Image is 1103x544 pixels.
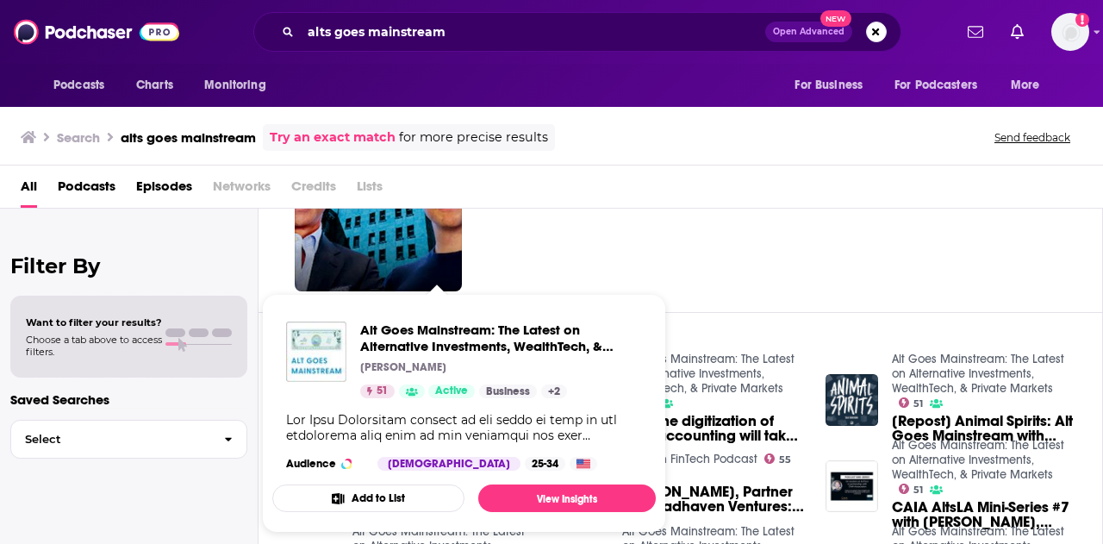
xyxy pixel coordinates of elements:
[58,172,115,208] a: Podcasts
[1011,73,1040,97] span: More
[913,486,923,494] span: 51
[26,334,162,358] span: Choose a tab above to access filters.
[989,130,1075,145] button: Send feedback
[360,322,642,354] a: Alt Goes Mainstream: The Latest on Alternative Investments, WealthTech, & Private Markets
[764,453,792,464] a: 55
[826,374,878,427] img: [Repost] Animal Spirits: Alt Goes Mainstream with Michael Sidgmore
[826,460,878,513] img: CAIA AltsLA Mini-Series #7 with Matt Hougan, Bitwise Asset Management, CIO
[820,10,851,27] span: New
[892,414,1075,443] a: [Repost] Animal Spirits: Alt Goes Mainstream with Michael Sidgmore
[899,484,924,494] a: 51
[286,457,364,471] h3: Audience
[10,253,247,278] h2: Filter By
[357,172,383,208] span: Lists
[479,385,537,398] a: Business
[428,385,475,398] a: Active
[41,69,127,102] button: open menu
[1051,13,1089,51] span: Logged in as BrunswickDigital
[286,412,642,443] div: Lor Ipsu Dolorsitam consect ad eli seddo ei temp in utl etdolorema aliq enim ad min veniamqui nos...
[192,69,288,102] button: open menu
[1075,13,1089,27] svg: Add a profile image
[782,69,884,102] button: open menu
[892,438,1064,482] a: Alt Goes Mainstream: The Latest on Alternative Investments, WealthTech, & Private Markets
[999,69,1062,102] button: open menu
[14,16,179,48] img: Podchaser - Follow, Share and Rate Podcasts
[913,400,923,408] span: 51
[894,73,977,97] span: For Podcasters
[779,456,791,464] span: 55
[622,352,795,396] a: Alt Goes Mainstream: The Latest on Alternative Investments, WealthTech, & Private Markets
[136,73,173,97] span: Charts
[53,73,104,97] span: Podcasts
[1004,17,1031,47] a: Show notifications dropdown
[622,485,805,514] span: [PERSON_NAME], Partner at Broadhaven Ventures: Why Alts Are Going Mainstream!
[1051,13,1089,51] button: Show profile menu
[253,12,901,52] div: Search podcasts, credits, & more...
[961,17,990,47] a: Show notifications dropdown
[525,457,565,471] div: 25-34
[11,434,210,445] span: Select
[622,414,805,443] a: How the digitization of fund accounting will take alts into the mainstream with LemonEdge CEO & C...
[360,360,446,374] p: [PERSON_NAME]
[213,172,271,208] span: Networks
[301,18,765,46] input: Search podcasts, credits, & more...
[136,172,192,208] a: Episodes
[622,452,757,466] a: Wharton FinTech Podcast
[270,128,396,147] a: Try an exact match
[57,129,100,146] h3: Search
[899,397,924,408] a: 51
[377,457,520,471] div: [DEMOGRAPHIC_DATA]
[892,500,1075,529] a: CAIA AltsLA Mini-Series #7 with Matt Hougan, Bitwise Asset Management, CIO
[399,128,548,147] span: for more precise results
[892,414,1075,443] span: [Repost] Animal Spirits: Alt Goes Mainstream with [PERSON_NAME]
[1051,13,1089,51] img: User Profile
[435,383,468,400] span: Active
[541,385,567,398] a: +2
[377,383,388,400] span: 51
[121,129,256,146] h3: alts goes mainstream
[622,485,805,514] a: Michael Sidgmore, Partner at Broadhaven Ventures: Why Alts Are Going Mainstream!
[26,316,162,328] span: Want to filter your results?
[765,22,852,42] button: Open AdvancedNew
[272,485,464,512] button: Add to List
[21,172,37,208] a: All
[360,385,395,398] a: 51
[286,322,346,382] img: Alt Goes Mainstream: The Latest on Alternative Investments, WealthTech, & Private Markets
[795,73,863,97] span: For Business
[204,73,265,97] span: Monitoring
[125,69,184,102] a: Charts
[10,420,247,459] button: Select
[883,69,1002,102] button: open menu
[10,391,247,408] p: Saved Searches
[892,352,1064,396] a: Alt Goes Mainstream: The Latest on Alternative Investments, WealthTech, & Private Markets
[892,500,1075,529] span: CAIA AltsLA Mini-Series #7 with [PERSON_NAME], Bitwise Asset Management, CIO
[478,485,656,512] a: View Insights
[291,172,336,208] span: Credits
[773,28,844,36] span: Open Advanced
